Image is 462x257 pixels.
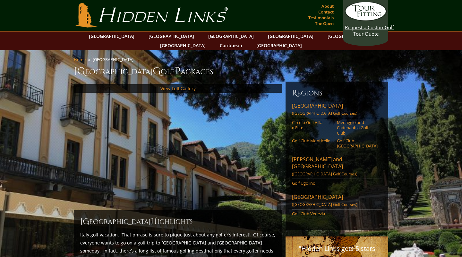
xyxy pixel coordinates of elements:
[345,24,385,31] span: Request a Custom
[157,41,209,50] a: [GEOGRAPHIC_DATA]
[337,138,378,149] a: Golf Club [GEOGRAPHIC_DATA]
[324,31,376,41] a: [GEOGRAPHIC_DATA]
[74,57,86,62] a: Home
[265,31,317,41] a: [GEOGRAPHIC_DATA]
[145,31,197,41] a: [GEOGRAPHIC_DATA]
[307,13,335,22] a: Testimonials
[74,65,388,78] h1: [GEOGRAPHIC_DATA] olf ackages
[292,171,357,177] span: ([GEOGRAPHIC_DATA] Golf Courses)
[205,31,257,41] a: [GEOGRAPHIC_DATA]
[292,120,333,130] a: Circolo Golf Villa d’Este
[345,2,387,37] a: Request a CustomGolf Tour Quote
[292,88,382,98] h6: Regions
[292,156,382,179] a: [PERSON_NAME] and [GEOGRAPHIC_DATA]([GEOGRAPHIC_DATA] Golf Courses)
[160,85,196,92] a: View Full Gallery
[292,202,357,207] span: ([GEOGRAPHIC_DATA] Golf Courses)
[93,57,136,62] li: [GEOGRAPHIC_DATA]
[292,138,333,143] a: Golf Club Monticello
[292,111,357,116] span: ([GEOGRAPHIC_DATA] Golf Courses)
[80,217,276,227] h2: [GEOGRAPHIC_DATA] ighlights
[313,19,335,28] a: The Open
[86,31,138,41] a: [GEOGRAPHIC_DATA]
[217,41,245,50] a: Caribbean
[292,102,382,118] a: [GEOGRAPHIC_DATA]([GEOGRAPHIC_DATA] Golf Courses)
[292,181,333,186] a: Golf Ugolino
[151,217,157,227] span: H
[253,41,305,50] a: [GEOGRAPHIC_DATA]
[320,2,335,11] a: About
[292,193,382,209] a: [GEOGRAPHIC_DATA]([GEOGRAPHIC_DATA] Golf Courses)
[292,211,333,216] a: Golf Club Venezia
[175,65,181,78] span: P
[317,7,335,16] a: Contact
[153,65,161,78] span: G
[337,120,378,136] a: Menaggio and Cadenabbia Golf Club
